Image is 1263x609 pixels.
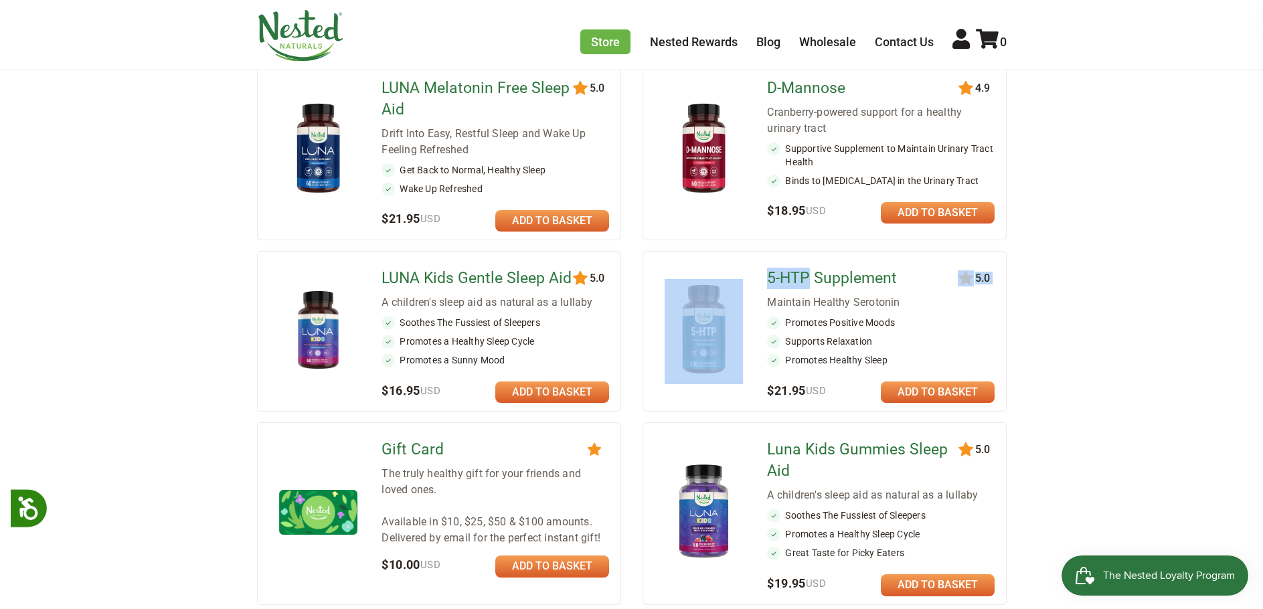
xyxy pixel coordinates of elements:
[806,578,826,590] span: USD
[756,35,780,49] a: Blog
[806,205,826,217] span: USD
[767,142,995,169] li: Supportive Supplement to Maintain Urinary Tract Health
[976,35,1007,49] a: 0
[767,546,995,559] li: Great Taste for Picky Eaters
[767,576,826,590] span: $19.95
[767,104,995,137] div: Cranberry-powered support for a healthy urinary tract
[767,509,995,522] li: Soothes The Fussiest of Sleepers
[382,466,609,546] div: The truly healthy gift for your friends and loved ones. Available in $10, $25, $50 & $100 amounts...
[420,213,440,225] span: USD
[382,211,440,226] span: $21.95
[382,335,609,348] li: Promotes a Healthy Sleep Cycle
[382,353,609,367] li: Promotes a Sunny Mood
[767,353,995,367] li: Promotes Healthy Sleep
[382,383,440,398] span: $16.95
[382,316,609,329] li: Soothes The Fussiest of Sleepers
[1000,35,1007,49] span: 0
[767,487,995,503] div: A children's sleep aid as natural as a lullaby
[420,559,440,571] span: USD
[665,98,743,200] img: D-Mannose
[767,78,960,99] a: D-Mannose
[382,163,609,177] li: Get Back to Normal, Healthy Sleep
[767,268,960,289] a: 5-HTP Supplement
[875,35,934,49] a: Contact Us
[382,126,609,158] div: Drift Into Easy, Restful Sleep and Wake Up Feeling Refreshed
[767,316,995,329] li: Promotes Positive Moods
[257,10,344,61] img: Nested Naturals
[767,439,960,482] a: Luna Kids Gummies Sleep Aid
[767,383,826,398] span: $21.95
[799,35,856,49] a: Wholesale
[767,335,995,348] li: Supports Relaxation
[767,174,995,187] li: Binds to [MEDICAL_DATA] in the Urinary Tract
[420,385,440,397] span: USD
[767,294,995,311] div: Maintain Healthy Serotonin
[767,203,826,217] span: $18.95
[279,490,357,535] img: Gift Card
[382,439,575,460] a: Gift Card
[382,557,440,572] span: $10.00
[382,78,575,120] a: LUNA Melatonin Free Sleep Aid
[665,461,743,563] img: Luna Kids Gummies Sleep Aid
[279,290,357,369] img: LUNA Kids Gentle Sleep Aid
[279,98,357,200] img: LUNA Melatonin Free Sleep Aid
[665,279,743,381] img: 5-HTP Supplement
[382,294,609,311] div: A children's sleep aid as natural as a lullaby
[650,35,738,49] a: Nested Rewards
[580,29,630,54] a: Store
[1062,555,1250,596] iframe: Button to open loyalty program pop-up
[767,527,995,541] li: Promotes a Healthy Sleep Cycle
[382,268,575,289] a: LUNA Kids Gentle Sleep Aid
[382,182,609,195] li: Wake Up Refreshed
[806,385,826,397] span: USD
